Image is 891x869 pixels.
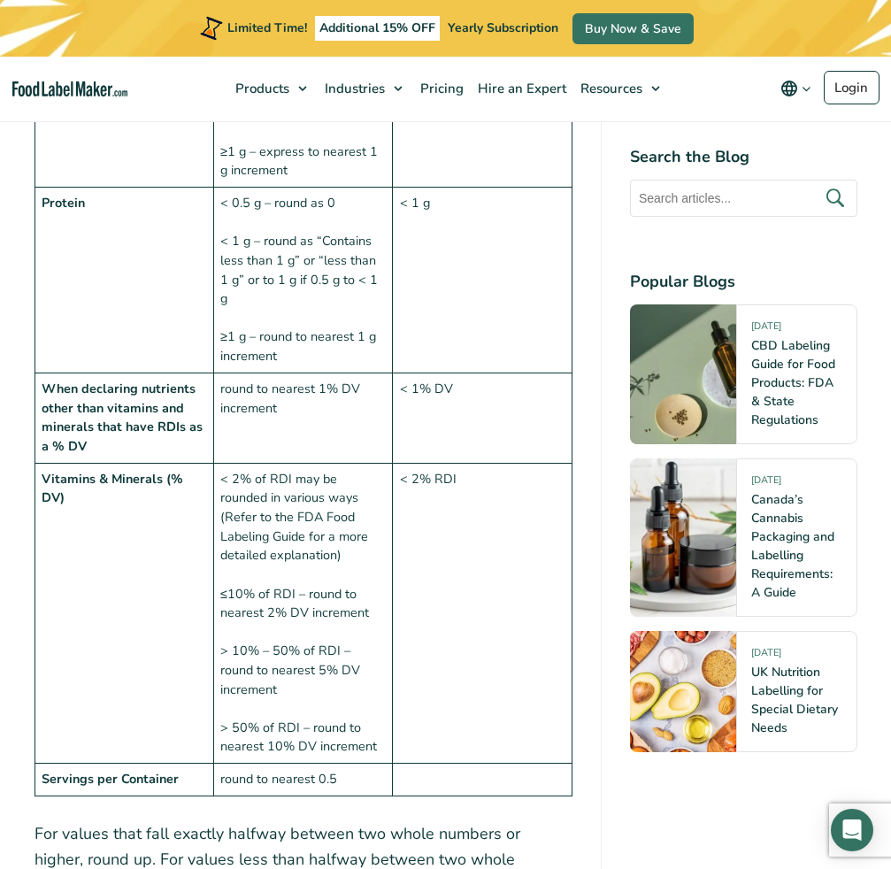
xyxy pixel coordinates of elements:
[393,463,572,764] td: < 2% RDI
[393,373,572,463] td: < 1% DV
[824,71,879,104] a: Login
[227,57,316,120] a: Products
[472,80,568,97] span: Hire an Expert
[42,470,183,507] strong: Vitamins & Minerals (% DV)
[469,57,572,120] a: Hire an Expert
[411,57,469,120] a: Pricing
[316,57,411,120] a: Industries
[751,664,838,736] a: UK Nutrition Labelling for Special Dietary Needs
[213,188,392,373] td: < 0.5 g – round as 0 < 1 g – round as “Contains less than 1 g” or “less than 1 g” or to 1 g if 0....
[751,319,781,340] span: [DATE]
[630,180,857,217] input: Search articles...
[751,646,781,666] span: [DATE]
[319,80,387,97] span: Industries
[213,463,392,764] td: < 2% of RDI may be rounded in various ways (Refer to the FDA Food Labeling Guide for a more detai...
[230,80,291,97] span: Products
[751,337,835,428] a: CBD Labeling Guide for Food Products: FDA & State Regulations
[415,80,465,97] span: Pricing
[751,491,834,601] a: Canada’s Cannabis Packaging and Labelling Requirements: A Guide
[315,16,440,41] span: Additional 15% OFF
[42,380,203,455] strong: When declaring nutrients other than vitamins and minerals that have RDIs as a % DV
[751,473,781,494] span: [DATE]
[448,19,558,36] span: Yearly Subscription
[213,373,392,463] td: round to nearest 1% DV increment
[575,80,644,97] span: Resources
[42,770,179,788] strong: Servings per Container
[227,19,307,36] span: Limited Time!
[630,145,857,169] h4: Search the Blog
[630,270,857,294] h4: Popular Blogs
[42,194,85,211] strong: Protein
[572,13,694,44] a: Buy Now & Save
[393,188,572,373] td: < 1 g
[831,809,873,851] div: Open Intercom Messenger
[572,57,669,120] a: Resources
[213,764,392,796] td: round to nearest 0.5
